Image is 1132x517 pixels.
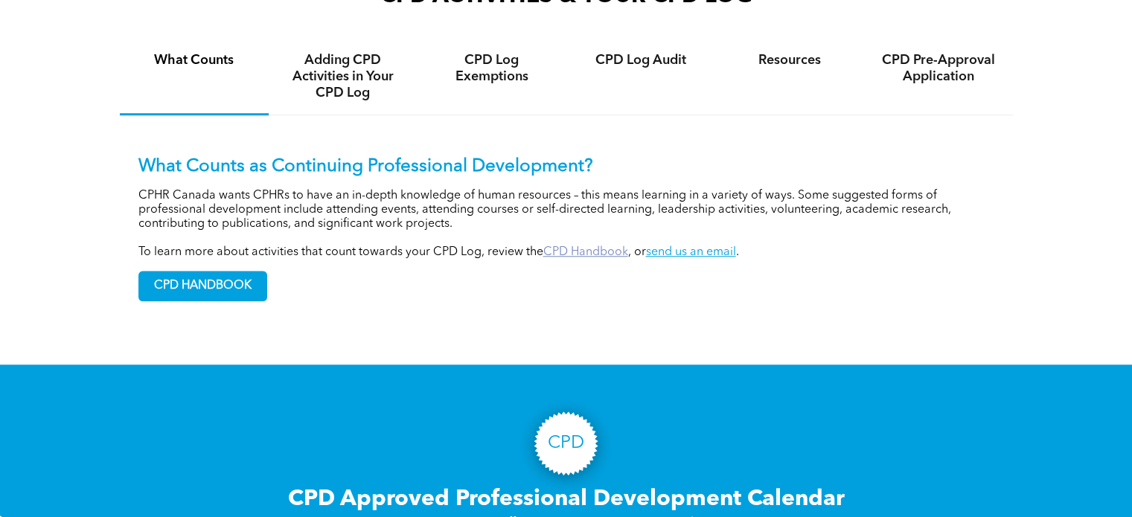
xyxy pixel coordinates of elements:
p: What Counts as Continuing Professional Development? [138,156,994,178]
p: CPHR Canada wants CPHRs to have an in-depth knowledge of human resources – this means learning in... [138,189,994,231]
h3: CPD [548,433,584,455]
h4: CPD Pre-Approval Application [877,52,1000,85]
a: send us an email [646,246,736,258]
h4: What Counts [133,52,255,68]
h4: CPD Log Audit [580,52,702,68]
a: CPD Handbook [543,246,628,258]
span: CPD Approved Professional Development Calendar [288,488,845,510]
a: CPD HANDBOOK [138,271,267,301]
h4: CPD Log Exemptions [431,52,553,85]
p: To learn more about activities that count towards your CPD Log, review the , or . [138,245,994,260]
h4: Adding CPD Activities in Your CPD Log [282,52,404,101]
h4: Resources [729,52,851,68]
span: CPD HANDBOOK [139,272,266,301]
